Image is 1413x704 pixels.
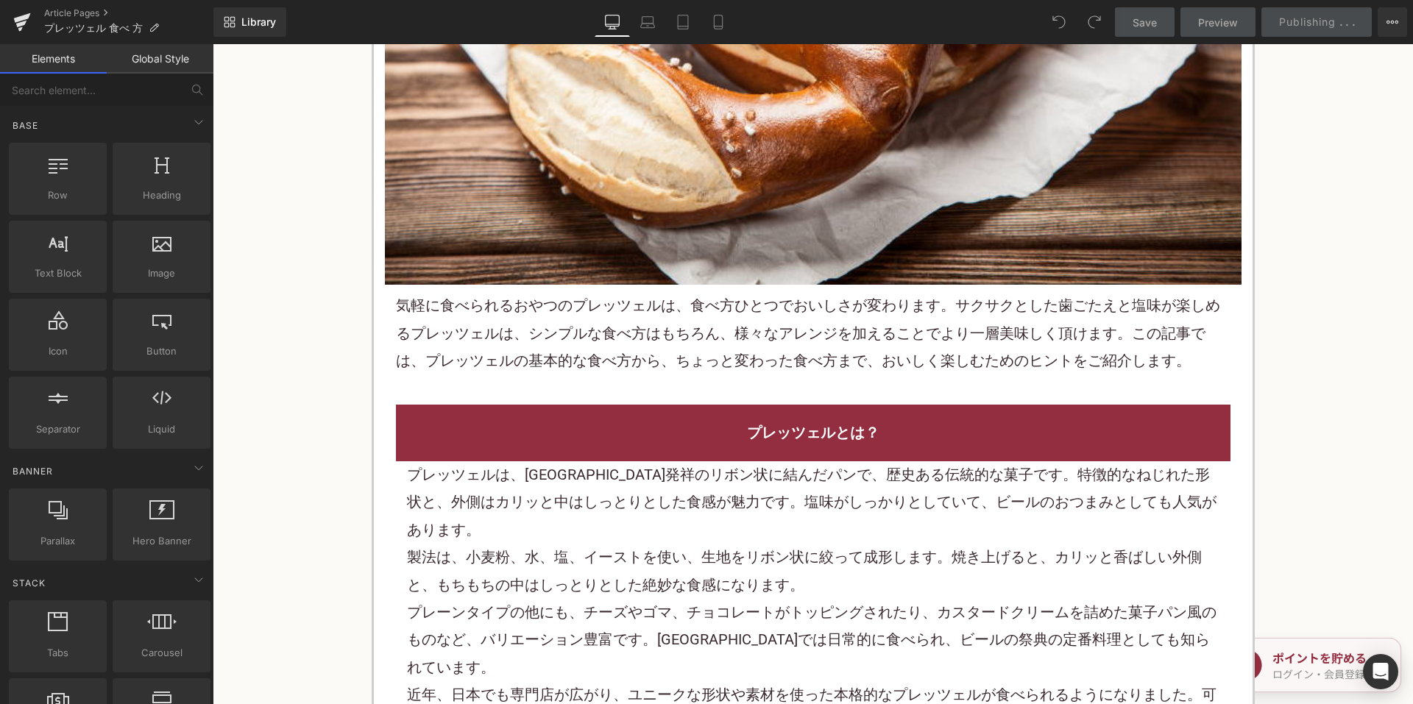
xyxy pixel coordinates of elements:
[194,417,1007,499] p: プレッツェルは、[GEOGRAPHIC_DATA]発祥のリボン状に結んだパンで、歴史ある伝統的な です。特徴的なねじれた形状と、外側はカリッと中はしっとりとした食感が魅力です。塩味がしっかりとし...
[630,7,665,37] a: Laptop
[1378,7,1407,37] button: More
[11,464,54,478] span: Banner
[107,44,213,74] a: Global Style
[1180,7,1256,37] a: Preview
[117,422,206,437] span: Liquid
[117,188,206,203] span: Heading
[1044,7,1074,37] button: Undo
[44,7,213,19] a: Article Pages
[1363,654,1398,689] div: Open Intercom Messenger
[194,555,1007,637] p: プレーンタイプの他にも、 やゴマ、 が されたり、カスタードクリームを詰めた菓子パン風のものなど、バリエーション豊富です。[GEOGRAPHIC_DATA]では日常的に食べられ、ビールの祭典の定...
[11,118,40,132] span: Base
[117,533,206,549] span: Hero Banner
[11,576,47,590] span: Stack
[665,7,701,37] a: Tablet
[44,22,143,34] span: プレッツェル 食べ 方
[13,344,102,359] span: Icon
[371,559,415,577] a: チーズ
[194,499,1007,555] p: 製法は、小麦粉、水、塩、イーストを使い、生地をリボン状に絞って成形します。焼き上げると、カリッと香ばしい外側と、もちもちの中はしっとりとした絶妙な食感になります。
[13,188,102,203] span: Row
[1080,7,1109,37] button: Redo
[577,559,651,577] a: トッピング
[183,248,1018,330] p: 気軽に食べられるおやつのプレッツェルは、食べ方ひとつでおいしさが変わります。サクサクとした歯ごたえと塩味が楽しめるプレッツェルは、シンプルな食べ方はもちろん、様々なアレンジを加えることでより一層...
[1133,15,1157,30] span: Save
[474,559,562,577] a: チョコレート
[13,533,102,549] span: Parallax
[13,422,102,437] span: Separator
[194,375,1007,402] h2: プレッツェルとは？
[117,645,206,661] span: Carousel
[701,7,736,37] a: Mobile
[13,645,102,661] span: Tabs
[117,266,206,281] span: Image
[241,15,276,29] span: Library
[194,637,1007,692] p: 近年、日本でも専門店が広がり、ユニークな形状や素材を使った本格的なプレッツェルが食べられるようになりました。可愛らしい見た目と、しっかりとした風味が魅力の一品です。
[213,7,286,37] a: New Library
[595,7,630,37] a: Desktop
[13,266,102,281] span: Text Block
[1198,15,1238,30] span: Preview
[791,422,821,439] a: 菓子
[117,344,206,359] span: Button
